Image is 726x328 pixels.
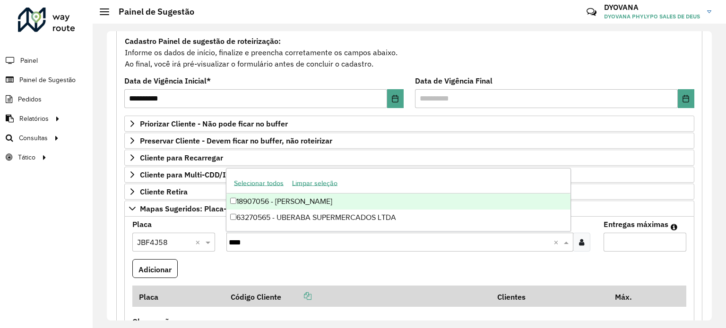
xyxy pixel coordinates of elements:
font: Máx. [615,292,632,302]
a: Priorizar Cliente - Não pode ficar no buffer [124,116,694,132]
font: Data de Vigência Final [415,76,493,85]
font: Painel de Sugestão [19,76,76,84]
span: Clear all [195,236,203,248]
ng-dropdown-panel: Lista de opções [226,168,571,231]
font: Placa [139,292,158,302]
a: Copiar [281,291,311,301]
font: Data de Vigência Inicial [124,76,207,85]
button: Adicionar [132,259,178,278]
font: Selecionar todos [234,179,284,187]
button: Limpar seleção [288,176,342,191]
a: Cliente para Multi-CDD/Internalização [124,167,694,183]
span: Clear all [553,236,562,248]
font: Priorizar Cliente - Não pode ficar no buffer [140,119,288,128]
font: Clientes [497,292,526,302]
font: Mapas Sugeridos: Placa-Cliente [140,204,251,213]
font: Código Cliente [231,292,281,302]
a: Contato Rápido [581,2,602,22]
font: Relatórios [19,115,49,122]
font: Painel [20,57,38,64]
font: Cliente para Recarregar [140,153,223,162]
font: Adicionar [138,264,172,274]
em: Máximo de clientes que serão colocados na mesma rota com os clientes informados [671,223,677,231]
a: Mapas Sugeridos: Placa-Cliente [124,201,694,217]
font: Pedidos [18,96,42,103]
font: DYOVANA [604,2,639,12]
font: DYOVANA PHYLYPO SALES DE DEUS [604,13,700,20]
button: Escolha a data [678,89,694,108]
a: Cliente Retira [124,184,694,200]
button: Selecionar todos [230,176,288,191]
font: Consultas [19,135,48,142]
font: Limpar seleção [292,179,337,187]
font: Ao final, você irá pré-visualizar o formulário antes de concluir o cadastro. [125,59,373,68]
div: 18907056 - [PERSON_NAME] [226,193,570,210]
font: Cadastro Painel de sugestão de roteirização: [125,36,281,46]
a: Cliente para Recarregar [124,150,694,166]
font: Painel de Sugestão [119,6,194,17]
font: Cliente Retira [140,187,188,196]
font: Informe os dados de início, finalize e preencha corretamente os campos abaixo. [125,48,398,57]
font: Placa [132,219,152,229]
font: Observações [132,317,177,326]
a: Preservar Cliente - Devem ficar no buffer, não roteirizar [124,133,694,149]
button: Escolha a data [387,89,404,108]
font: Cliente para Multi-CDD/Internalização [140,170,273,179]
font: Entregas máximas [604,219,668,229]
font: Tático [18,154,35,161]
font: Preservar Cliente - Devem ficar no buffer, não roteirizar [140,136,332,145]
div: 63270565 - UBERABA SUPERMERCADOS LTDA [226,210,570,226]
